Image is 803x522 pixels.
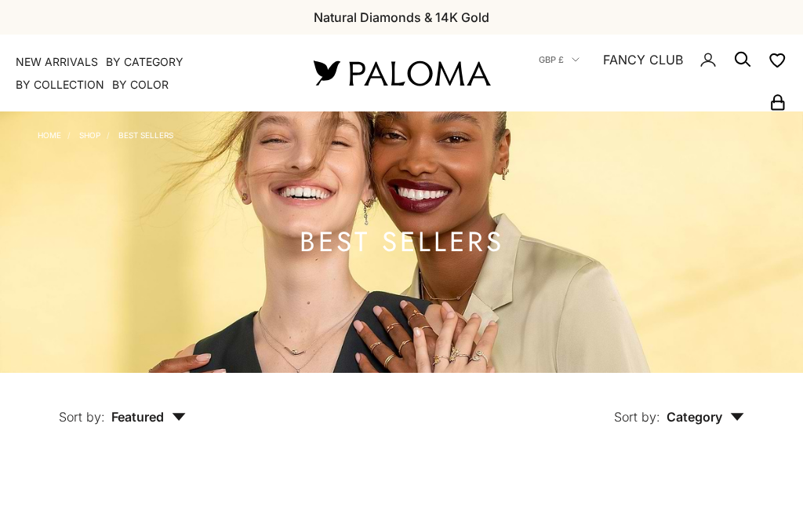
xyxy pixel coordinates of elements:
[23,373,222,439] button: Sort by: Featured
[667,409,744,425] span: Category
[79,130,100,140] a: Shop
[106,54,183,70] summary: By Category
[314,7,489,27] p: Natural Diamonds & 14K Gold
[539,53,564,67] span: GBP £
[614,409,660,425] span: Sort by:
[16,54,276,93] nav: Primary navigation
[539,53,580,67] button: GBP £
[112,77,169,93] summary: By Color
[38,127,173,140] nav: Breadcrumb
[118,130,173,140] a: BEST SELLERS
[16,77,104,93] summary: By Collection
[578,373,780,439] button: Sort by: Category
[527,35,787,111] nav: Secondary navigation
[300,232,504,252] h1: BEST SELLERS
[59,409,105,425] span: Sort by:
[111,409,186,425] span: Featured
[38,130,61,140] a: Home
[603,49,683,70] a: FANCY CLUB
[16,54,98,70] a: NEW ARRIVALS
